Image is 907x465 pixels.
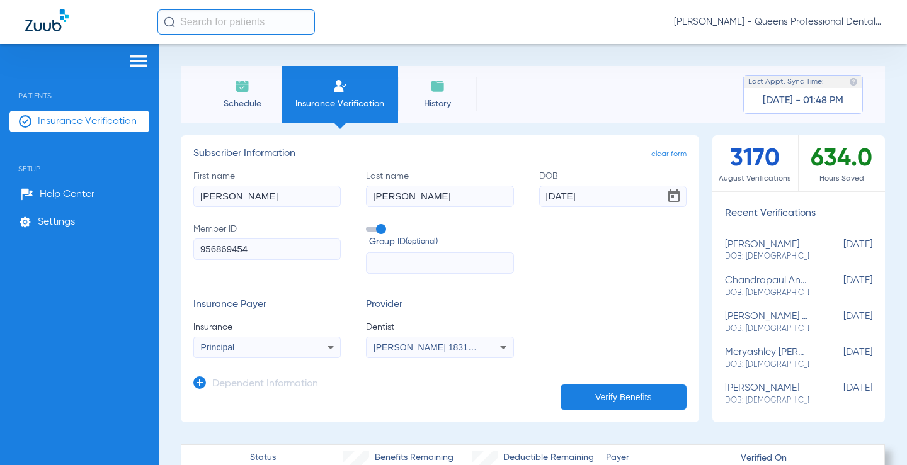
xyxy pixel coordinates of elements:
[809,311,872,334] span: [DATE]
[741,452,865,465] span: Verified On
[408,98,467,110] span: History
[366,170,513,207] label: Last name
[128,53,149,69] img: hamburger-icon
[712,208,885,220] h3: Recent Verifications
[725,311,809,334] div: [PERSON_NAME] [PERSON_NAME]
[235,79,250,94] img: Schedule
[374,342,498,352] span: [PERSON_NAME] 1831170430
[40,188,94,201] span: Help Center
[193,223,341,274] label: Member ID
[212,98,272,110] span: Schedule
[193,186,341,207] input: First name
[799,172,885,185] span: Hours Saved
[38,216,75,228] span: Settings
[809,347,872,370] span: [DATE]
[157,9,315,35] input: Search for patients
[712,135,799,191] div: 3170
[725,275,809,298] div: chandrapaul anoop
[725,288,809,299] span: DOB: [DEMOGRAPHIC_DATA]
[849,77,858,86] img: last sync help info
[212,378,318,391] h3: Dependent Information
[193,170,341,207] label: First name
[291,98,389,110] span: Insurance Verification
[38,115,137,128] span: Insurance Verification
[193,238,341,260] input: Member ID
[369,235,513,249] span: Group ID
[430,79,445,94] img: History
[9,72,149,100] span: Patients
[366,299,513,311] h3: Provider
[193,148,687,160] h3: Subscriber Information
[763,94,843,107] span: [DATE] - 01:48 PM
[799,135,885,191] div: 634.0
[809,239,872,262] span: [DATE]
[661,184,687,209] button: Open calendar
[674,16,882,28] span: [PERSON_NAME] - Queens Professional Dental Care
[725,383,809,406] div: [PERSON_NAME]
[201,342,235,352] span: Principal
[375,451,453,464] span: Benefits Remaining
[809,275,872,298] span: [DATE]
[539,170,687,207] label: DOB
[9,145,149,173] span: Setup
[366,321,513,333] span: Dentist
[809,383,872,406] span: [DATE]
[164,16,175,28] img: Search Icon
[748,76,824,88] span: Last Appt. Sync Time:
[725,395,809,406] span: DOB: [DEMOGRAPHIC_DATA]
[21,188,94,201] a: Help Center
[25,9,69,31] img: Zuub Logo
[651,148,687,160] span: clear form
[725,347,809,370] div: meryashley [PERSON_NAME]
[725,323,809,335] span: DOB: [DEMOGRAPHIC_DATA]
[606,451,730,464] span: Payer
[844,405,907,465] iframe: Chat Widget
[712,172,798,185] span: August Verifications
[406,235,438,249] small: (optional)
[561,384,687,410] button: Verify Benefits
[539,186,687,207] input: DOBOpen calendar
[503,451,594,464] span: Deductible Remaining
[725,239,809,262] div: [PERSON_NAME]
[193,321,341,333] span: Insurance
[333,79,348,94] img: Manual Insurance Verification
[250,451,276,464] span: Status
[725,251,809,262] span: DOB: [DEMOGRAPHIC_DATA]
[725,359,809,371] span: DOB: [DEMOGRAPHIC_DATA]
[193,299,341,311] h3: Insurance Payer
[366,186,513,207] input: Last name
